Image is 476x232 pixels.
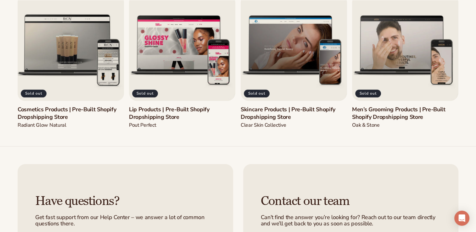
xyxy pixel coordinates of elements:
[18,106,124,121] a: Cosmetics Products | Pre-Built Shopify Dropshipping Store
[352,106,458,121] a: Men’s Grooming Products | Pre-Built Shopify Dropshipping Store
[261,194,441,208] h3: Contact our team
[261,214,441,227] p: Can’t find the answer you’re looking for? Reach out to our team directly and we’ll get back to yo...
[454,211,469,226] div: Open Intercom Messenger
[35,194,216,208] h3: Have questions?
[35,214,216,227] p: Get fast support from our Help Center – we answer a lot of common questions there.
[241,106,347,121] a: Skincare Products | Pre-Built Shopify Dropshipping Store
[129,106,235,121] a: Lip Products | Pre-Built Shopify Dropshipping Store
